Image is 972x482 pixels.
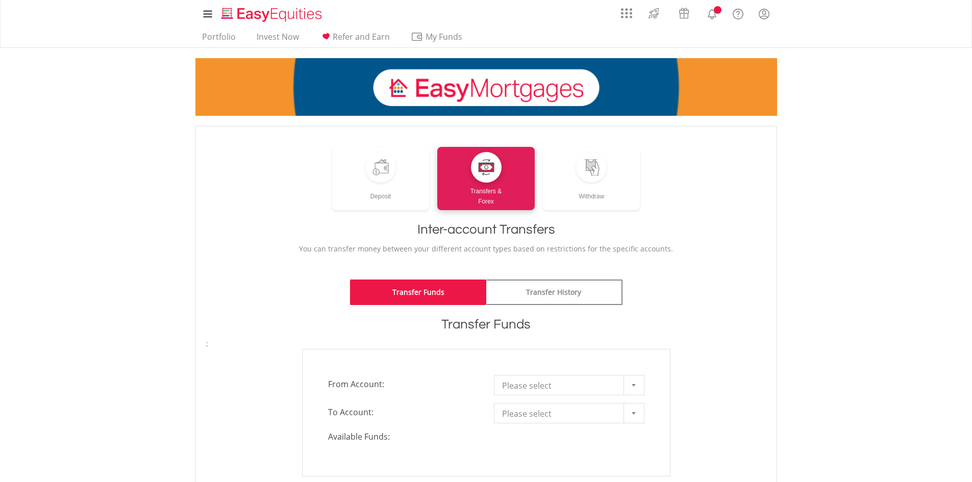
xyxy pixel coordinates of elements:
span: Available Funds: [320,431,486,443]
span: My Funds [411,30,478,43]
span: From Account: [320,375,486,393]
img: vouchers-v2.svg [676,5,692,21]
a: FAQ's and Support [725,3,751,23]
div: Deposit [332,183,430,201]
span: To Account: [320,403,486,421]
a: Refer and Earn [316,32,394,47]
a: Deposit [332,147,430,210]
h1: Inter-account Transfers [206,220,766,239]
h1: Transfer Funds [206,315,766,334]
img: grid-menu-icon.svg [621,8,632,19]
a: Vouchers [669,3,699,21]
a: Portfolio [198,32,240,47]
a: Transfer Funds [350,280,486,305]
span: Please select [502,403,621,424]
img: EasyEquities_Logo.png [219,6,326,23]
a: Invest Now [253,32,303,47]
a: My Profile [751,3,777,25]
span: Refer and Earn [333,31,390,42]
div: Withdraw [543,183,640,201]
a: Transfers &Forex [437,147,535,210]
a: Notifications [699,3,725,23]
p: You can transfer money between your different account types based on restrictions for the specifi... [206,244,766,254]
img: EasyMortage Promotion Banner [195,58,777,116]
a: AppsGrid [614,3,639,19]
span: Please select [502,375,621,396]
div: Transfers & Forex [437,183,535,207]
img: thrive-v2.svg [645,5,662,21]
a: Transfer History [486,280,622,305]
a: Withdraw [543,147,640,210]
a: Home page [217,3,326,23]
